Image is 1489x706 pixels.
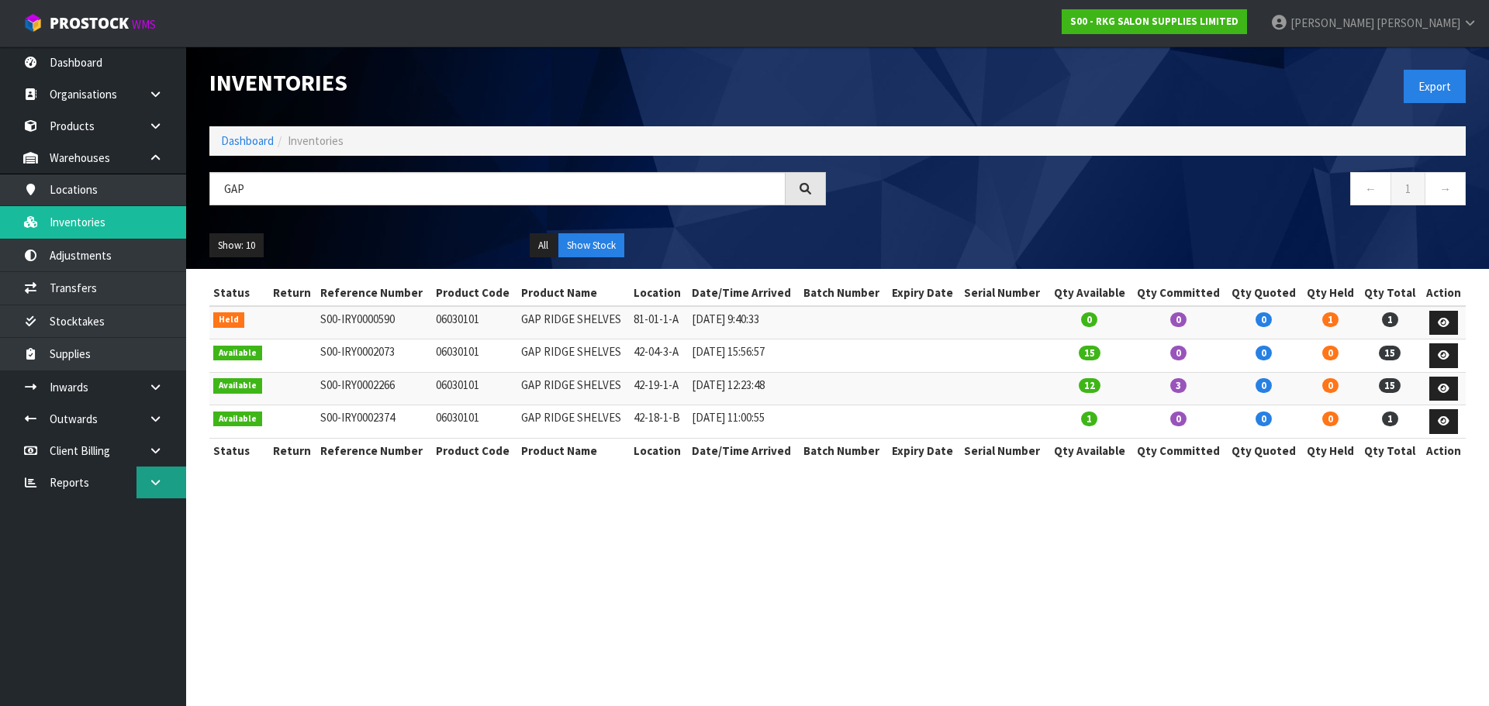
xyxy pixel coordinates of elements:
[432,339,517,373] td: 06030101
[517,339,630,373] td: GAP RIDGE SHELVES
[1170,346,1187,360] span: 0
[316,438,432,463] th: Reference Number
[1048,438,1131,463] th: Qty Available
[960,438,1048,463] th: Serial Number
[1170,312,1187,327] span: 0
[517,372,630,405] td: GAP RIDGE SHELVES
[1425,172,1466,205] a: →
[1226,281,1301,305] th: Qty Quoted
[1256,346,1272,360] span: 0
[316,405,432,439] td: S00-IRY0002374
[268,281,316,305] th: Return
[688,306,800,339] td: [DATE] 9:40:33
[1322,412,1339,426] span: 0
[268,438,316,463] th: Return
[23,13,43,33] img: cube-alt.png
[1256,378,1272,393] span: 0
[209,281,268,305] th: Status
[888,438,960,463] th: Expiry Date
[688,339,800,373] td: [DATE] 15:56:57
[432,306,517,339] td: 06030101
[1226,438,1301,463] th: Qty Quoted
[1070,15,1239,28] strong: S00 - RKG SALON SUPPLIES LIMITED
[1379,378,1401,393] span: 15
[432,372,517,405] td: 06030101
[1322,378,1339,393] span: 0
[432,405,517,439] td: 06030101
[1382,312,1398,327] span: 1
[1048,281,1131,305] th: Qty Available
[1079,346,1100,360] span: 15
[630,339,687,373] td: 42-04-3-A
[316,339,432,373] td: S00-IRY0002073
[800,281,887,305] th: Batch Number
[432,438,517,463] th: Product Code
[132,17,156,32] small: WMS
[1391,172,1425,205] a: 1
[517,438,630,463] th: Product Name
[558,233,624,258] button: Show Stock
[888,281,960,305] th: Expiry Date
[849,172,1466,210] nav: Page navigation
[1359,281,1422,305] th: Qty Total
[1379,346,1401,360] span: 15
[432,281,517,305] th: Product Code
[630,405,687,439] td: 42-18-1-B
[288,133,344,148] span: Inventories
[1062,9,1247,34] a: S00 - RKG SALON SUPPLIES LIMITED
[1382,412,1398,426] span: 1
[316,281,432,305] th: Reference Number
[688,281,800,305] th: Date/Time Arrived
[630,306,687,339] td: 81-01-1-A
[1359,438,1422,463] th: Qty Total
[1322,312,1339,327] span: 1
[1301,281,1359,305] th: Qty Held
[517,405,630,439] td: GAP RIDGE SHELVES
[517,281,630,305] th: Product Name
[1421,281,1466,305] th: Action
[1377,15,1460,30] span: [PERSON_NAME]
[209,233,264,258] button: Show: 10
[1290,15,1374,30] span: [PERSON_NAME]
[316,372,432,405] td: S00-IRY0002266
[530,233,557,258] button: All
[1081,312,1097,327] span: 0
[209,172,786,205] input: Search inventories
[1081,412,1097,426] span: 1
[688,405,800,439] td: [DATE] 11:00:55
[1322,346,1339,360] span: 0
[800,438,887,463] th: Batch Number
[630,281,687,305] th: Location
[1131,438,1226,463] th: Qty Committed
[1170,378,1187,393] span: 3
[213,378,262,394] span: Available
[1404,70,1466,103] button: Export
[1421,438,1466,463] th: Action
[221,133,274,148] a: Dashboard
[1131,281,1226,305] th: Qty Committed
[316,306,432,339] td: S00-IRY0000590
[1350,172,1391,205] a: ←
[1079,378,1100,393] span: 12
[1256,412,1272,426] span: 0
[209,438,268,463] th: Status
[688,372,800,405] td: [DATE] 12:23:48
[630,438,687,463] th: Location
[960,281,1048,305] th: Serial Number
[213,312,244,328] span: Held
[1170,412,1187,426] span: 0
[1301,438,1359,463] th: Qty Held
[688,438,800,463] th: Date/Time Arrived
[1256,312,1272,327] span: 0
[213,346,262,361] span: Available
[209,70,826,95] h1: Inventories
[630,372,687,405] td: 42-19-1-A
[517,306,630,339] td: GAP RIDGE SHELVES
[50,13,129,33] span: ProStock
[213,412,262,427] span: Available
